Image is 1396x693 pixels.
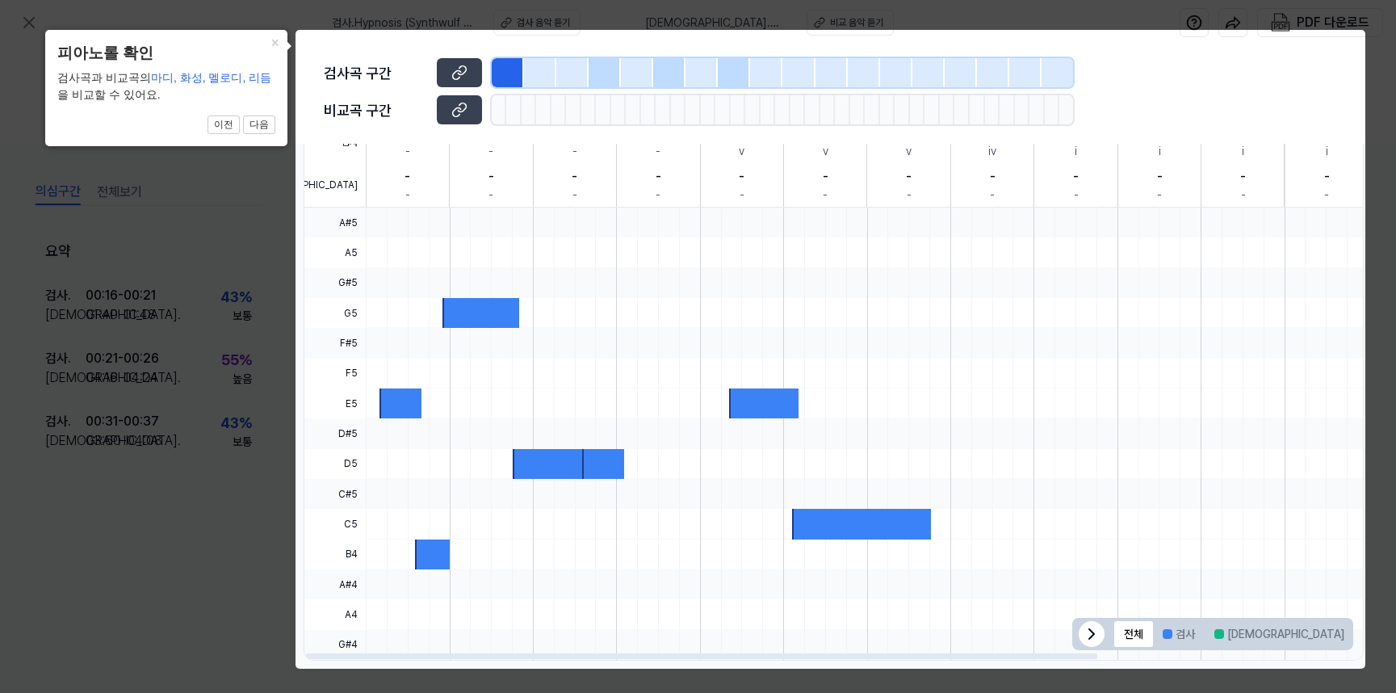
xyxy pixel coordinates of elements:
div: - [1324,167,1330,187]
div: - [405,167,410,187]
span: A5 [304,237,366,267]
div: - [1157,167,1163,187]
div: - [1074,187,1079,204]
span: B4 [304,540,366,569]
div: - [1157,187,1162,204]
div: v [739,143,744,160]
div: i [1159,143,1161,160]
button: 이전 [208,115,240,135]
span: F#5 [304,328,366,358]
button: 전체 [1114,621,1153,647]
div: - [990,167,996,187]
div: - [1240,167,1246,187]
span: F5 [304,359,366,388]
div: i [1242,143,1244,160]
header: 피아노롤 확인 [57,42,275,65]
span: G#4 [304,630,366,660]
div: - [1324,187,1329,204]
div: iv [988,143,996,160]
div: - [405,143,410,160]
span: [DEMOGRAPHIC_DATA] [304,164,366,208]
div: i [1075,143,1077,160]
span: C#5 [304,479,366,509]
div: - [656,143,660,160]
span: A#5 [304,208,366,237]
span: 마디, 화성, 멜로디, 리듬 [151,71,271,84]
div: - [823,167,828,187]
div: - [739,167,744,187]
button: Close [262,30,287,52]
div: - [572,143,577,160]
button: 다음 [243,115,275,135]
span: A#4 [304,569,366,599]
div: - [1073,167,1079,187]
div: - [990,187,995,204]
div: - [656,167,661,187]
button: 검사 [1153,621,1205,647]
span: G#5 [304,268,366,298]
div: - [488,167,494,187]
div: - [1241,187,1246,204]
div: - [572,187,577,204]
div: - [907,187,912,204]
div: - [572,167,577,187]
div: v [823,143,828,160]
span: E5 [304,388,366,418]
div: - [488,187,493,204]
div: 검사곡과 비교곡의 을 비교할 수 있어요. [57,69,275,103]
span: G5 [304,298,366,328]
span: D#5 [304,418,366,448]
div: - [740,187,744,204]
div: - [656,187,660,204]
div: v [906,143,912,160]
button: [DEMOGRAPHIC_DATA] [1205,621,1354,647]
div: - [906,167,912,187]
span: A4 [304,599,366,629]
div: - [405,187,410,204]
span: D5 [304,449,366,479]
span: C5 [304,509,366,539]
div: i [1326,143,1328,160]
div: - [488,143,493,160]
div: - [823,187,828,204]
